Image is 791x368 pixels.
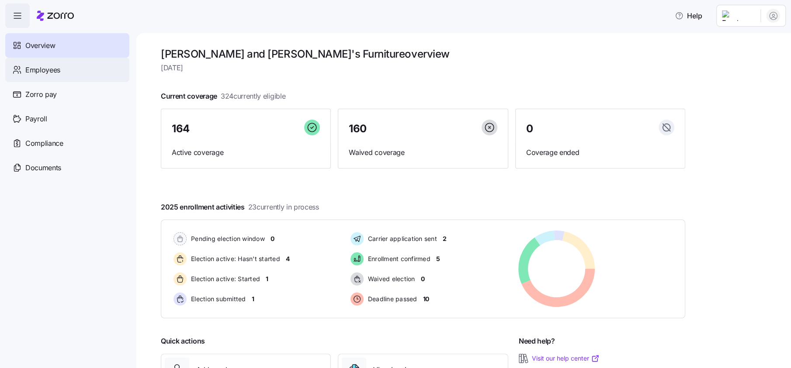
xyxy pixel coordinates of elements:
span: 160 [349,124,367,134]
a: Visit our help center [532,354,600,363]
a: Employees [5,58,129,82]
h1: [PERSON_NAME] and [PERSON_NAME]'s Furniture overview [161,47,685,61]
span: Pending election window [188,234,265,243]
span: Quick actions [161,336,205,347]
a: Documents [5,155,129,180]
a: Overview [5,33,129,58]
span: 23 currently in process [248,202,319,213]
span: 2025 enrollment activities [161,202,319,213]
span: 10 [423,295,429,303]
span: Current coverage [161,91,285,102]
span: Waived coverage [349,147,497,158]
span: 2 [443,234,447,243]
span: 5 [436,255,440,263]
span: Payroll [25,113,47,124]
span: 324 currently eligible [221,91,285,102]
span: Overview [25,40,55,51]
span: Active coverage [172,147,320,158]
img: Employer logo [722,10,753,21]
span: Need help? [519,336,555,347]
span: Election active: Hasn't started [188,255,280,263]
span: Help [675,10,702,21]
a: Zorro pay [5,82,129,107]
button: Help [668,7,709,24]
span: Employees [25,65,60,76]
span: Coverage ended [526,147,674,158]
a: Payroll [5,107,129,131]
span: 0 [420,275,424,283]
span: 0 [271,234,274,243]
span: Enrollment confirmed [365,255,430,263]
span: 0 [526,124,533,134]
span: Compliance [25,138,63,149]
span: 4 [286,255,290,263]
span: Deadline passed [365,295,417,303]
span: Zorro pay [25,89,57,100]
span: Documents [25,162,61,173]
span: [DATE] [161,62,685,73]
span: 164 [172,124,190,134]
span: 1 [266,275,268,283]
span: Election active: Started [188,275,260,283]
span: Carrier application sent [365,234,437,243]
a: Compliance [5,131,129,155]
span: Election submitted [188,295,246,303]
span: 1 [252,295,254,303]
span: Waived election [365,275,415,283]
